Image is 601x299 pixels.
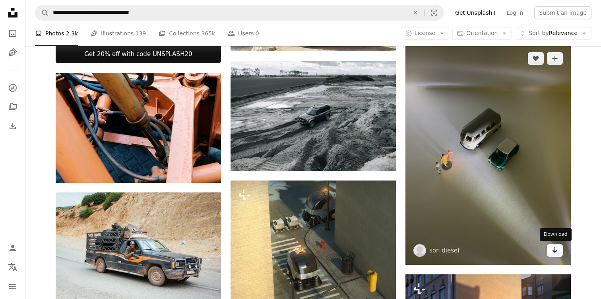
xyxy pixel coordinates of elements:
[452,27,512,40] button: Orientation
[515,27,591,40] button: Sort byRelevance
[56,73,221,183] img: Heavy machinery's intricate engine parts close up.
[5,99,21,115] a: Collections
[429,247,459,254] a: son diesel
[413,244,426,257] img: Go to son diesel's profile
[5,118,21,134] a: Download History
[256,29,259,38] span: 0
[502,6,528,19] a: Log in
[35,5,49,20] button: Search Unsplash
[405,44,571,265] img: white and green car toy
[415,30,436,36] span: License
[405,151,571,158] a: white and green car toy
[425,5,444,20] button: Visual search
[56,45,221,63] a: Get 20% off with code UNSPLASH20
[56,124,221,131] a: Heavy machinery's intricate engine parts close up.
[231,112,396,119] a: a black truck driving through a muddy field
[407,5,424,20] button: Clear
[529,29,578,37] span: Relevance
[5,5,21,22] a: Home — Unsplash
[5,25,21,41] a: Photos
[547,52,563,65] button: Add to Collection
[466,30,498,36] span: Orientation
[5,278,21,294] button: Menu
[228,21,259,46] a: Users 0
[5,259,21,275] button: Language
[56,244,221,251] a: people riding on car
[5,240,21,256] a: Log in / Sign up
[35,5,444,21] form: Find visuals sitewide
[528,52,544,65] button: Like
[136,29,146,38] span: 139
[529,30,549,36] span: Sort by
[534,6,591,19] button: Submit an image
[5,45,21,60] a: Illustrations
[5,80,21,96] a: Explore
[231,61,396,171] img: a black truck driving through a muddy field
[540,228,572,241] div: Download
[159,21,215,46] a: Collections 365k
[231,243,396,250] a: Street cleaning vehicles on city street
[401,27,450,40] button: License
[201,29,215,38] span: 365k
[91,21,146,46] a: Illustrations 139
[547,244,563,257] a: Download
[450,6,502,19] a: Get Unsplash+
